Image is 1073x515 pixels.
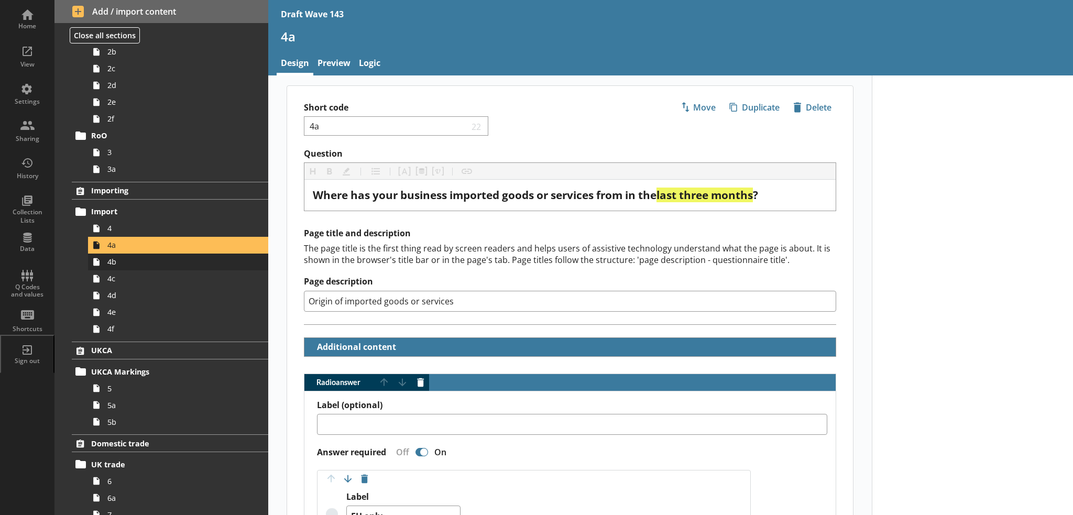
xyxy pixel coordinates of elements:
[88,321,268,337] a: 4f
[76,127,268,178] li: RoO33a
[107,476,237,486] span: 6
[304,102,570,113] label: Short code
[107,80,237,90] span: 2d
[76,203,268,337] li: Import44a4b4c4d4e4f
[340,470,356,487] button: Move option down
[725,99,784,116] span: Duplicate
[412,374,429,391] button: Delete answer
[277,53,313,75] a: Design
[9,208,46,224] div: Collection Lists
[676,99,720,116] span: Move
[107,257,237,267] span: 4b
[9,172,46,180] div: History
[91,459,233,469] span: UK trade
[88,161,268,178] a: 3a
[317,447,386,458] label: Answer required
[107,383,237,393] span: 5
[107,400,237,410] span: 5a
[91,345,233,355] span: UKCA
[88,473,268,489] a: 6
[676,98,720,116] button: Move
[88,380,268,397] a: 5
[725,98,784,116] button: Duplicate
[88,77,268,94] a: 2d
[281,28,1060,45] h1: 4a
[107,493,237,503] span: 6a
[9,22,46,30] div: Home
[91,367,233,377] span: UKCA Markings
[107,97,237,107] span: 2e
[88,489,268,506] a: 6a
[88,304,268,321] a: 4e
[88,237,268,254] a: 4a
[313,188,827,202] div: Question
[72,456,268,473] a: UK trade
[789,98,836,116] button: Delete
[107,114,237,124] span: 2f
[9,97,46,106] div: Settings
[88,60,268,77] a: 2c
[304,148,836,159] label: Question
[9,245,46,253] div: Data
[72,342,268,359] a: UKCA
[88,413,268,430] a: 5b
[72,182,268,200] a: Importing
[9,283,46,299] div: Q Codes and values
[91,206,233,216] span: Import
[72,363,268,380] a: UKCA Markings
[107,164,237,174] span: 3a
[88,144,268,161] a: 3
[107,47,237,57] span: 2b
[753,188,758,202] span: ?
[88,397,268,413] a: 5a
[304,243,836,266] div: The page title is the first thing read by screen readers and helps users of assistive technology ...
[346,491,461,502] label: Label
[88,43,268,60] a: 2b
[91,130,233,140] span: RoO
[88,254,268,270] a: 4b
[304,379,376,386] span: Radio answer
[88,94,268,111] a: 2e
[88,270,268,287] a: 4c
[54,342,268,430] li: UKCAUKCA Markings55a5b
[107,223,237,233] span: 4
[107,307,237,317] span: 4e
[88,220,268,237] a: 4
[9,135,46,143] div: Sharing
[9,325,46,333] div: Shortcuts
[88,287,268,304] a: 4d
[355,53,385,75] a: Logic
[304,228,836,239] h2: Page title and description
[309,338,398,356] button: Additional content
[304,276,836,287] label: Page description
[317,400,827,411] label: Label (optional)
[9,357,46,365] div: Sign out
[107,324,237,334] span: 4f
[91,185,233,195] span: Importing
[107,147,237,157] span: 3
[72,127,268,144] a: RoO
[789,99,836,116] span: Delete
[388,446,413,458] div: Off
[76,363,268,430] li: UKCA Markings55a5b
[430,446,455,458] div: On
[107,273,237,283] span: 4c
[9,60,46,69] div: View
[107,240,237,250] span: 4a
[281,8,344,20] div: Draft Wave 143
[107,63,237,73] span: 2c
[72,203,268,220] a: Import
[107,290,237,300] span: 4d
[91,439,233,448] span: Domestic trade
[356,470,373,487] button: Delete option
[656,188,753,202] span: last three months
[72,6,251,17] span: Add / import content
[88,111,268,127] a: 2f
[469,121,484,131] span: 22
[72,434,268,452] a: Domestic trade
[70,27,140,43] button: Close all sections
[313,188,656,202] span: Where has your business imported goods or services from in the
[54,182,268,337] li: ImportingImport44a4b4c4d4e4f
[313,53,355,75] a: Preview
[107,417,237,427] span: 5b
